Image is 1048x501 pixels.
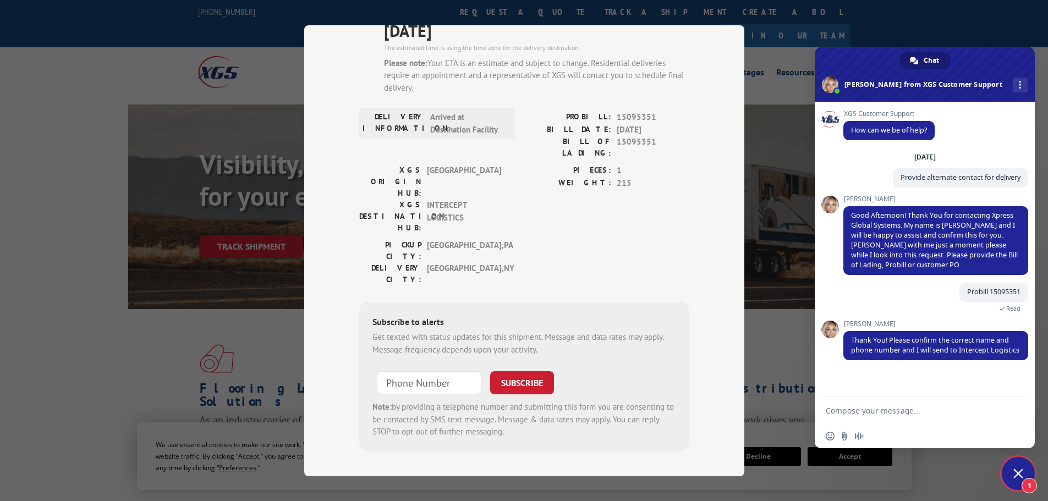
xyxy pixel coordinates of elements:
div: Close chat [1002,457,1035,490]
label: XGS ORIGIN HUB: [359,164,421,199]
span: Probill 15095351 [967,287,1020,296]
div: Your ETA is an estimate and subject to change. Residential deliveries require an appointment and ... [384,57,689,94]
span: Read [1006,305,1020,312]
span: INTERCEPT LOGISTICS [427,199,501,234]
div: Get texted with status updates for this shipment. Message and data rates may apply. Message frequ... [372,331,676,356]
label: PROBILL: [524,111,611,124]
div: Chat [900,52,950,69]
div: [DATE] [914,154,936,161]
div: by providing a telephone number and submitting this form you are consenting to be contacted by SM... [372,401,676,438]
span: 15095351 [617,111,689,124]
span: Send a file [840,432,849,441]
div: More channels [1013,78,1028,92]
label: BILL DATE: [524,123,611,136]
label: WEIGHT: [524,177,611,189]
span: [GEOGRAPHIC_DATA] [427,164,501,199]
span: [DATE] [617,123,689,136]
span: [GEOGRAPHIC_DATA] , NY [427,262,501,285]
span: Audio message [854,432,863,441]
span: Insert an emoji [826,432,835,441]
label: DELIVERY INFORMATION: [363,111,425,136]
label: BILL OF LADING: [524,136,611,159]
span: [PERSON_NAME] [843,320,1028,328]
strong: Note: [372,401,392,412]
label: PICKUP CITY: [359,239,421,262]
button: SUBSCRIBE [490,371,554,394]
label: PIECES: [524,164,611,177]
strong: Please note: [384,57,427,68]
input: Phone Number [377,371,481,394]
span: 1 [617,164,689,177]
span: Thank You! Please confirm the correct name and phone number and I will send to Intercept Logistics [851,335,1019,355]
span: XGS Customer Support [843,110,935,118]
span: [PERSON_NAME] [843,195,1028,203]
label: DELIVERY CITY: [359,262,421,285]
span: 1 [1022,478,1037,493]
span: 15095351 [617,136,689,159]
span: Provide alternate contact for delivery [901,173,1020,182]
span: [GEOGRAPHIC_DATA] , PA [427,239,501,262]
span: How can we be of help? [851,125,927,135]
span: Chat [924,52,939,69]
div: The estimated time is using the time zone for the delivery destination. [384,42,689,52]
label: XGS DESTINATION HUB: [359,199,421,234]
span: Good Afternoon! Thank You for contacting Xpress Global Systems. My name is [PERSON_NAME] and I wi... [851,211,1018,269]
textarea: Compose your message... [826,406,1000,416]
div: Subscribe to alerts [372,315,676,331]
span: 215 [617,177,689,189]
span: Arrived at Destination Facility [430,111,504,136]
span: [DATE] [384,18,689,42]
